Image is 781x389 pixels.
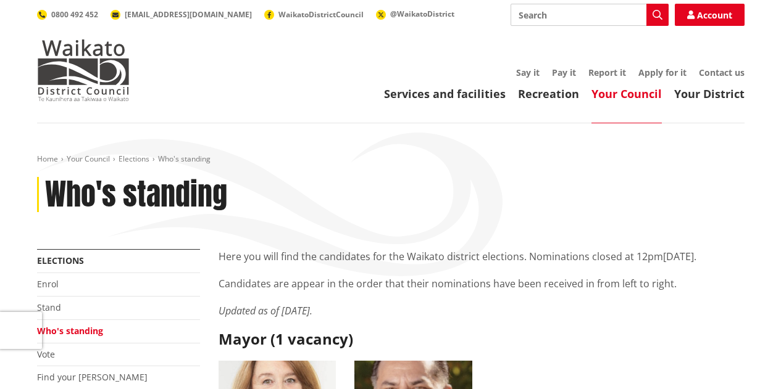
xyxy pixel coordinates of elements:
span: 0800 492 452 [51,9,98,20]
a: Pay it [552,67,576,78]
span: WaikatoDistrictCouncil [278,9,364,20]
a: Who's standing [37,325,103,337]
span: Who's standing [158,154,211,164]
a: Report it [588,67,626,78]
img: Waikato District Council - Te Kaunihera aa Takiwaa o Waikato [37,39,130,101]
a: Say it [516,67,540,78]
p: Here you will find the candidates for the Waikato district elections. Nominations closed at 12pm[... [219,249,745,264]
span: [EMAIL_ADDRESS][DOMAIN_NAME] [125,9,252,20]
a: Enrol [37,278,59,290]
a: WaikatoDistrictCouncil [264,9,364,20]
strong: Mayor (1 vacancy) [219,329,353,349]
a: 0800 492 452 [37,9,98,20]
a: Elections [37,255,84,266]
a: [EMAIL_ADDRESS][DOMAIN_NAME] [111,9,252,20]
a: Apply for it [638,67,687,78]
a: @WaikatoDistrict [376,9,454,19]
a: Recreation [518,86,579,101]
em: Updated as of [DATE]. [219,304,312,317]
h1: Who's standing [45,177,227,213]
a: Elections [119,154,149,164]
a: Contact us [699,67,745,78]
a: Account [675,4,745,26]
a: Your Council [67,154,110,164]
a: Find your [PERSON_NAME] [37,371,148,383]
a: Your Council [591,86,662,101]
a: Home [37,154,58,164]
a: Stand [37,301,61,313]
input: Search input [511,4,669,26]
nav: breadcrumb [37,154,745,165]
a: Services and facilities [384,86,506,101]
span: @WaikatoDistrict [390,9,454,19]
p: Candidates are appear in the order that their nominations have been received in from left to right. [219,276,745,291]
a: Your District [674,86,745,101]
a: Vote [37,348,55,360]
